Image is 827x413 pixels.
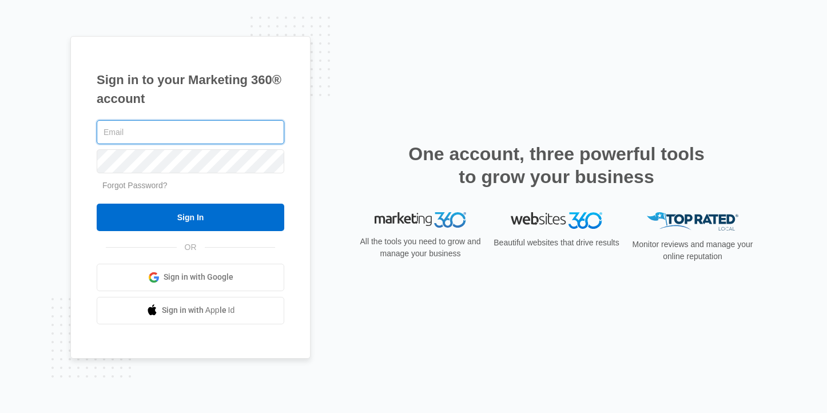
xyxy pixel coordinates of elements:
p: All the tools you need to grow and manage your business [356,236,484,260]
a: Sign in with Apple Id [97,297,284,324]
h1: Sign in to your Marketing 360® account [97,70,284,108]
a: Forgot Password? [102,181,168,190]
span: Sign in with Apple Id [162,304,235,316]
input: Email [97,120,284,144]
img: Websites 360 [511,212,602,229]
img: Top Rated Local [647,212,738,231]
input: Sign In [97,204,284,231]
span: OR [177,241,205,253]
h2: One account, three powerful tools to grow your business [405,142,708,188]
p: Beautiful websites that drive results [492,237,621,249]
p: Monitor reviews and manage your online reputation [629,239,757,263]
a: Sign in with Google [97,264,284,291]
img: Marketing 360 [375,212,466,228]
span: Sign in with Google [164,271,233,283]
